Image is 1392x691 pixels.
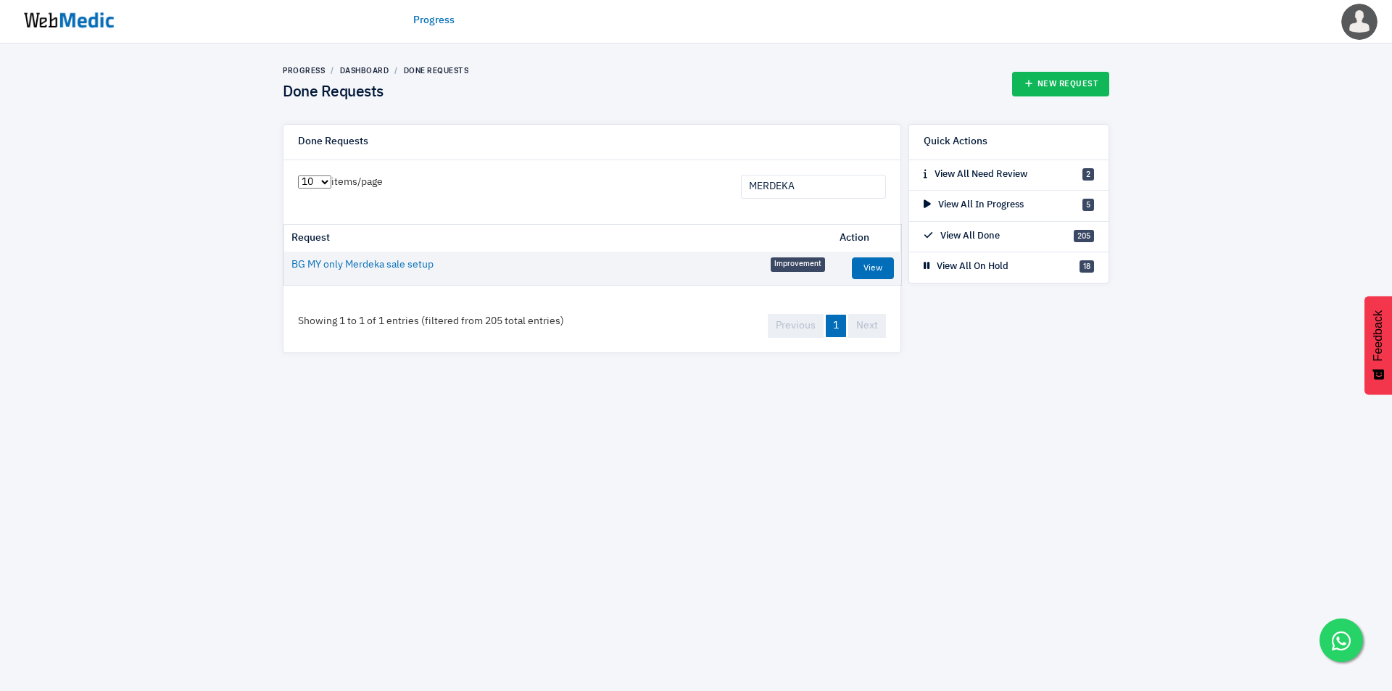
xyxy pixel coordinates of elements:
label: items/page [298,175,383,190]
h4: Done Requests [283,83,468,102]
button: Feedback - Show survey [1364,296,1392,394]
a: New Request [1012,72,1110,96]
a: Next [848,314,886,338]
span: Improvement [771,257,825,272]
p: View All In Progress [924,198,1024,212]
span: 5 [1082,199,1094,211]
div: Showing 1 to 1 of 1 entries (filtered from 205 total entries) [283,299,579,344]
input: Search... [741,175,886,199]
span: 2 [1082,168,1094,181]
p: View All Need Review [924,167,1027,182]
nav: breadcrumb [283,65,468,76]
select: items/page [298,175,331,189]
a: 1 [826,315,846,337]
p: View All On Hold [924,260,1008,274]
th: Request [284,225,832,252]
h6: Done Requests [298,136,368,149]
span: Feedback [1372,310,1385,361]
h6: Quick Actions [924,136,987,149]
p: View All Done [924,229,1000,244]
a: View [852,257,894,279]
span: 18 [1080,260,1094,273]
a: Done Requests [404,66,469,75]
a: Dashboard [340,66,389,75]
a: BG MY only Merdeka sale setup [291,257,434,273]
a: Progress [413,13,455,28]
th: Action [832,225,901,252]
span: 205 [1074,230,1094,242]
a: Progress [283,66,325,75]
a: Previous [768,314,824,338]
